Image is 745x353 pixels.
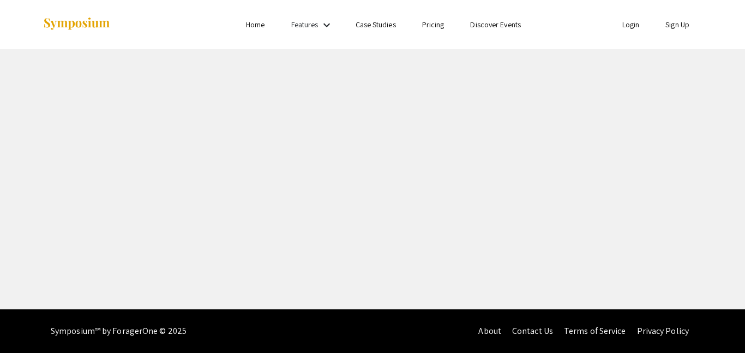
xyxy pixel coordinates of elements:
mat-icon: Expand Features list [320,19,333,32]
div: Symposium™ by ForagerOne © 2025 [51,309,187,353]
a: Pricing [422,20,444,29]
a: Home [246,20,265,29]
a: Sign Up [665,20,689,29]
img: Symposium by ForagerOne [43,17,111,32]
a: Case Studies [356,20,396,29]
a: Login [622,20,640,29]
a: Contact Us [512,325,553,337]
a: Features [291,20,319,29]
a: About [478,325,501,337]
a: Discover Events [470,20,521,29]
a: Terms of Service [564,325,626,337]
a: Privacy Policy [637,325,689,337]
